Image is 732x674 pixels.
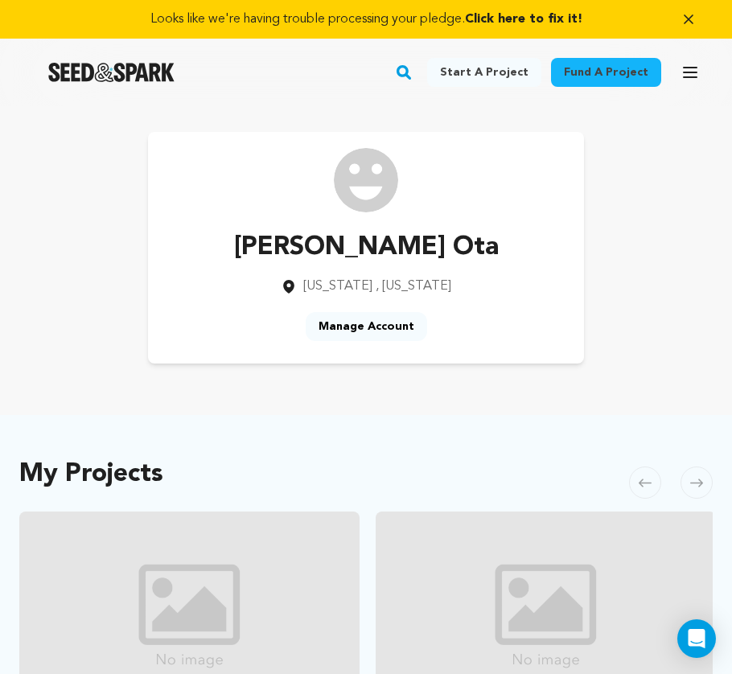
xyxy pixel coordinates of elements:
[19,463,163,486] h2: My Projects
[303,280,372,293] span: [US_STATE]
[48,63,175,82] a: Seed&Spark Homepage
[376,280,451,293] span: , [US_STATE]
[19,10,713,29] a: Looks like we're having trouble processing your pledge.Click here to fix it!
[234,228,499,267] p: [PERSON_NAME] Ota
[48,63,175,82] img: Seed&Spark Logo Dark Mode
[334,148,398,212] img: /img/default-images/user/medium/user.png image
[465,13,582,26] span: Click here to fix it!
[306,312,427,341] a: Manage Account
[551,58,661,87] a: Fund a project
[427,58,541,87] a: Start a project
[677,619,716,658] div: Open Intercom Messenger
